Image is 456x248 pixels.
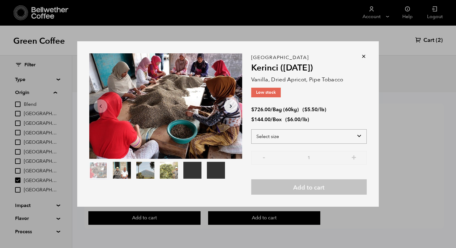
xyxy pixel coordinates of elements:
[285,116,309,123] span: ( )
[251,88,281,97] p: Low stock
[302,106,326,113] span: ( )
[251,63,367,73] h2: Kerinci ([DATE])
[10,10,14,14] img: logo_orange.svg
[318,106,325,113] span: /lb
[251,106,254,113] span: $
[251,116,254,123] span: $
[17,10,30,14] div: v 4.0.25
[251,106,271,113] bdi: 726.00
[10,16,14,20] img: website_grey.svg
[260,154,268,160] button: -
[287,116,290,123] span: $
[207,162,225,179] video: Your browser does not support the video tag.
[271,106,273,113] span: /
[350,154,358,160] button: +
[16,35,21,40] img: tab_domain_overview_orange.svg
[273,106,299,113] span: Bag (60kg)
[287,116,300,123] bdi: 6.00
[300,116,307,123] span: /lb
[23,36,54,39] div: Domain Overview
[60,35,65,40] img: tab_keywords_by_traffic_grey.svg
[251,179,367,195] button: Add to cart
[273,116,282,123] span: Box
[251,76,367,84] p: Vanilla, Dried Apricot, Pipe Tobacco
[304,106,318,113] bdi: 5.50
[16,16,66,20] div: Domain: [DOMAIN_NAME]
[271,116,273,123] span: /
[67,36,102,39] div: Keywords by Traffic
[183,162,201,179] video: Your browser does not support the video tag.
[304,106,307,113] span: $
[251,116,271,123] bdi: 144.00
